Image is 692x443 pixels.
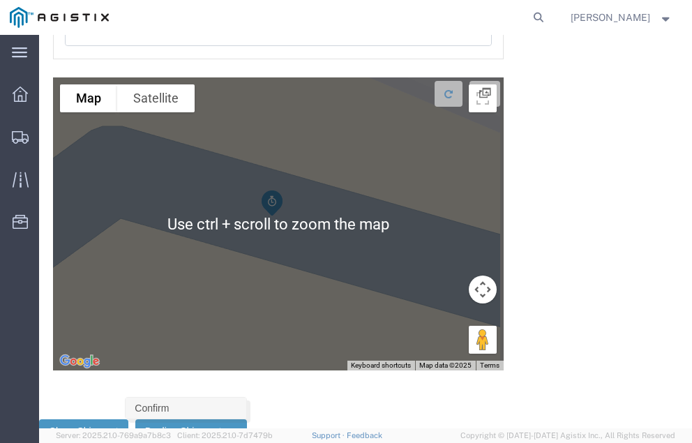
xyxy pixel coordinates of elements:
span: Neil Coehlo [571,10,650,25]
a: Support [312,431,347,440]
a: Feedback [347,431,382,440]
button: [PERSON_NAME] [570,9,673,26]
span: Server: 2025.21.0-769a9a7b8c3 [56,431,171,440]
img: logo [10,7,109,28]
span: Client: 2025.21.0-7d7479b [177,431,273,440]
iframe: FS Legacy Container [39,35,692,428]
span: Copyright © [DATE]-[DATE] Agistix Inc., All Rights Reserved [460,430,675,442]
